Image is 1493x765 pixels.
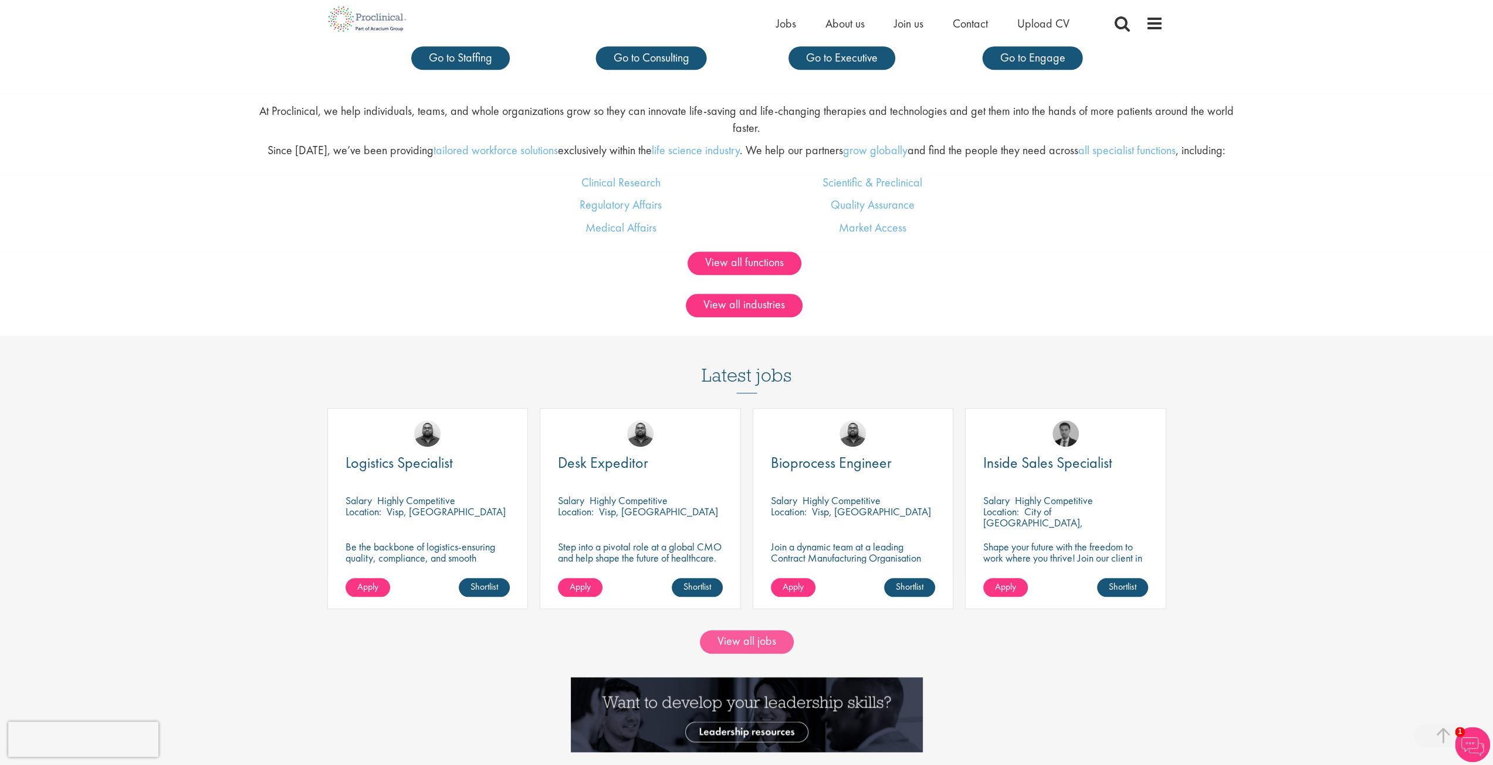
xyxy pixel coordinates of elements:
a: Medical Affairs [585,220,656,235]
a: Apply [558,578,602,597]
span: Desk Expeditor [558,453,648,472]
img: Want to develop your leadership skills? See our Leadership Resources [571,677,923,752]
a: Want to develop your leadership skills? See our Leadership Resources [571,707,923,719]
span: Inside Sales Specialist [983,453,1112,472]
a: Shortlist [672,578,723,597]
span: Salary [983,494,1010,507]
a: View all industries [686,294,803,317]
img: Carl Gbolade [1052,420,1079,447]
span: 1 [1455,727,1465,737]
iframe: reCAPTCHA [8,722,158,757]
span: Location: [771,505,807,518]
a: Market Access [839,220,906,235]
span: Apply [357,580,378,593]
a: Bioprocess Engineer [771,455,936,470]
a: Apply [771,578,815,597]
p: Highly Competitive [377,494,455,507]
a: life science industry [652,142,740,158]
span: Apply [783,580,804,593]
span: Apply [995,580,1016,593]
a: Scientific & Preclinical [822,175,922,190]
span: Location: [983,505,1019,518]
span: Go to Executive [806,50,878,65]
p: Be the backbone of logistics-ensuring quality, compliance, and smooth operations in a dynamic env... [346,541,510,574]
p: City of [GEOGRAPHIC_DATA], [GEOGRAPHIC_DATA] [983,505,1083,540]
span: Location: [558,505,594,518]
p: Since [DATE], we’ve been providing exclusively within the . We help our partners and find the peo... [252,142,1241,159]
a: Shortlist [884,578,935,597]
a: Clinical Research [581,175,660,190]
p: Highly Competitive [590,494,668,507]
span: Salary [771,494,797,507]
span: Go to Staffing [429,50,492,65]
a: all specialist functions [1078,142,1176,158]
span: Bioprocess Engineer [771,453,892,472]
a: Apply [346,578,390,597]
a: Go to Staffing [411,46,510,70]
img: Ashley Bennett [414,420,441,447]
a: Go to Executive [788,46,895,70]
a: Shortlist [1097,578,1148,597]
img: Chatbot [1455,727,1490,762]
a: Inside Sales Specialist [983,455,1148,470]
span: Salary [346,494,372,507]
a: grow globally [843,142,908,158]
img: Ashley Bennett [627,420,654,447]
a: View all jobs [700,630,794,654]
a: Go to Consulting [596,46,707,70]
p: Highly Competitive [803,494,881,507]
p: Visp, [GEOGRAPHIC_DATA] [599,505,718,518]
a: Apply [983,578,1028,597]
a: Quality Assurance [831,197,915,212]
a: Logistics Specialist [346,455,510,470]
span: Go to Consulting [614,50,689,65]
span: Logistics Specialist [346,453,453,472]
p: Visp, [GEOGRAPHIC_DATA] [812,505,931,518]
a: Jobs [776,16,796,31]
a: Contact [953,16,988,31]
a: Desk Expeditor [558,455,723,470]
span: Salary [558,494,584,507]
a: Join us [894,16,923,31]
img: Ashley Bennett [839,420,866,447]
a: tailored workforce solutions [434,142,558,158]
p: Shape your future with the freedom to work where you thrive! Join our client in this fully remote... [983,541,1148,586]
p: Step into a pivotal role at a global CMO and help shape the future of healthcare. [558,541,723,563]
a: Regulatory Affairs [580,197,662,212]
h3: Latest jobs [702,336,792,393]
p: Join a dynamic team at a leading Contract Manufacturing Organisation (CMO) and contribute to grou... [771,541,936,597]
a: Upload CV [1017,16,1069,31]
p: At Proclinical, we help individuals, teams, and whole organizations grow so they can innovate lif... [252,103,1241,136]
a: About us [825,16,865,31]
a: Go to Engage [983,46,1083,70]
a: View all functions [688,251,801,275]
span: Location: [346,505,381,518]
p: Visp, [GEOGRAPHIC_DATA] [387,505,506,518]
span: Go to Engage [1000,50,1065,65]
span: Apply [570,580,591,593]
a: Shortlist [459,578,510,597]
p: Highly Competitive [1015,494,1093,507]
